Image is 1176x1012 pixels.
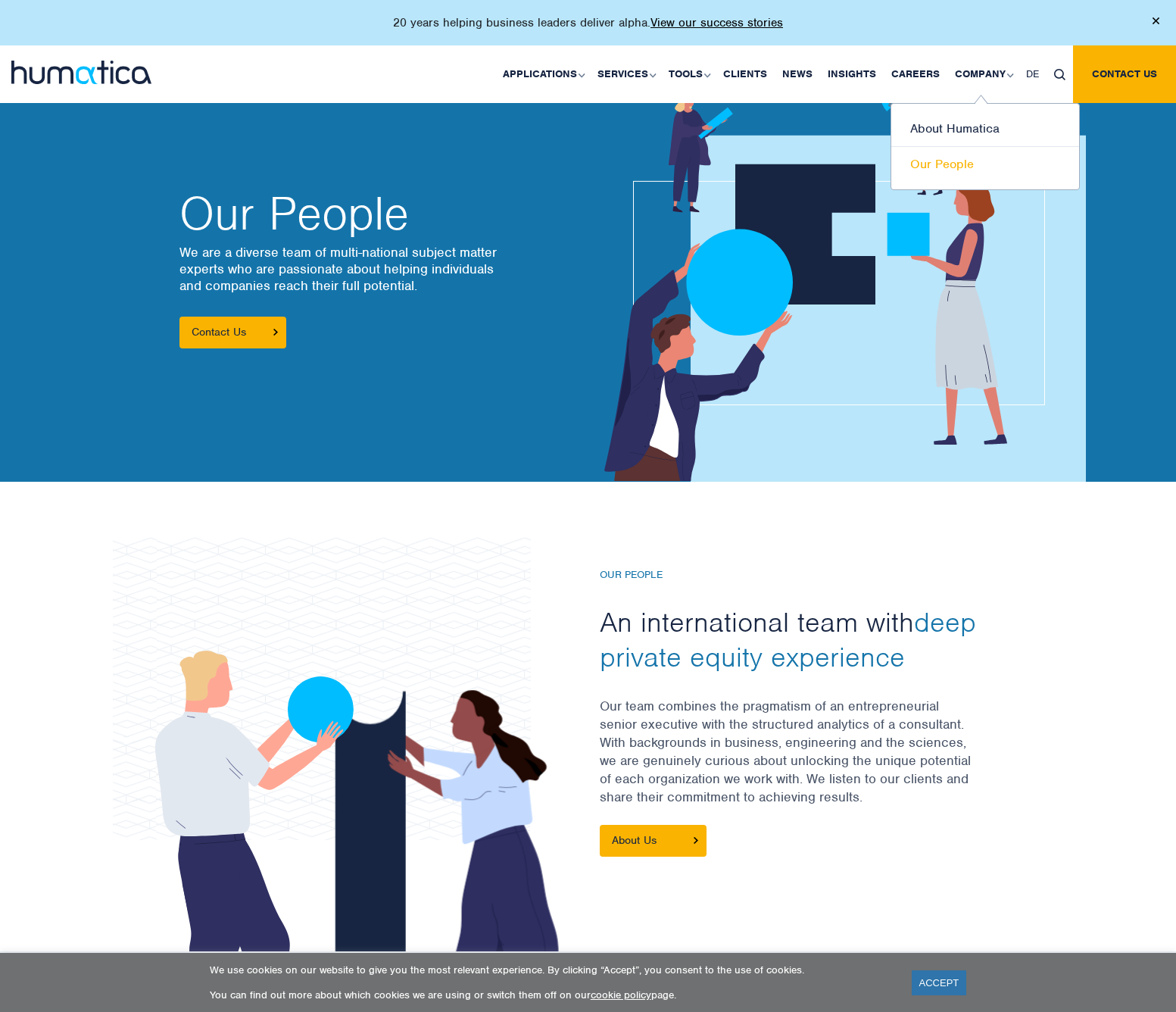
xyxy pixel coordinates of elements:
p: We are a diverse team of multi-national subject matter experts who are passionate about helping i... [179,244,573,294]
a: Our People [891,147,1079,182]
a: ACCEPT [912,970,967,995]
span: DE [1026,67,1039,80]
h2: An international team with [600,604,1009,674]
img: About Us [694,837,698,844]
a: Clients [716,45,775,103]
a: Careers [884,45,947,103]
a: Contact Us [179,317,286,348]
a: Company [947,45,1018,103]
img: about_banner1 [564,81,1086,482]
h2: Our People [179,191,573,236]
h6: Our People [600,569,1009,582]
a: Tools [661,45,716,103]
p: 20 years helping business leaders deliver alpha. [393,15,783,30]
a: View our success stories [650,15,783,30]
img: search_icon [1054,69,1065,80]
p: You can find out more about which cookies we are using or switch them off on our page. [210,989,893,1001]
a: About Us [600,825,707,857]
a: News [775,45,820,103]
a: cookie policy [591,989,651,1001]
p: We use cookies on our website to give you the most relevant experience. By clicking “Accept”, you... [210,964,893,976]
a: Services [590,45,661,103]
a: Contact us [1073,45,1176,103]
img: logo [11,61,151,84]
p: Our team combines the pragmatism of an entrepreneurial senior executive with the structured analy... [600,697,1009,825]
img: arrowicon [273,329,278,336]
a: About Humatica [891,111,1079,147]
a: DE [1018,45,1047,103]
a: Insights [820,45,884,103]
a: Applications [495,45,590,103]
span: deep private equity experience [600,604,976,674]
